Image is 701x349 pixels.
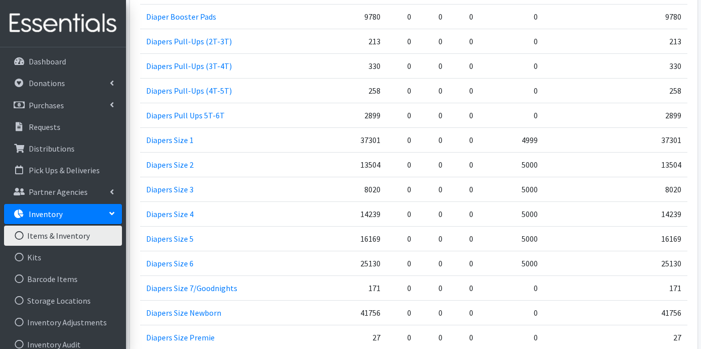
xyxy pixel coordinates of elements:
td: 213 [630,29,687,53]
a: Kits [4,247,122,267]
a: Diapers Pull Ups 5T-6T [146,110,225,120]
td: 41756 [323,300,387,325]
td: 0 [417,251,448,275]
a: Inventory [4,204,122,224]
td: 171 [323,275,387,300]
p: Dashboard [29,56,66,66]
p: Requests [29,122,60,132]
a: Diapers Size Premie [146,332,215,342]
td: 0 [387,177,417,201]
td: 0 [479,53,544,78]
a: Distributions [4,138,122,159]
a: Diapers Size 2 [146,160,194,170]
td: 0 [387,78,417,103]
td: 330 [630,53,687,78]
td: 0 [387,103,417,127]
td: 0 [387,300,417,325]
td: 0 [479,275,544,300]
td: 13504 [323,152,387,177]
a: Pick Ups & Deliveries [4,160,122,180]
td: 258 [630,78,687,103]
td: 5000 [479,152,544,177]
td: 0 [449,127,479,152]
td: 0 [449,201,479,226]
td: 330 [323,53,387,78]
a: Diapers Pull-Ups (4T-5T) [146,86,232,96]
td: 2899 [323,103,387,127]
td: 0 [417,53,448,78]
td: 0 [417,201,448,226]
td: 2899 [630,103,687,127]
td: 258 [323,78,387,103]
td: 0 [449,29,479,53]
td: 41756 [630,300,687,325]
p: Donations [29,78,65,88]
td: 0 [387,275,417,300]
a: Diaper Booster Pads [146,12,216,22]
a: Diapers Pull-Ups (3T-4T) [146,61,232,71]
td: 0 [387,226,417,251]
td: 0 [449,78,479,103]
td: 25130 [630,251,687,275]
td: 0 [417,152,448,177]
td: 0 [387,29,417,53]
a: Dashboard [4,51,122,72]
a: Purchases [4,95,122,115]
a: Items & Inventory [4,226,122,246]
td: 16169 [630,226,687,251]
a: Diapers Size 7/Goodnights [146,283,237,293]
td: 0 [387,152,417,177]
td: 9780 [630,4,687,29]
td: 0 [449,53,479,78]
p: Pick Ups & Deliveries [29,165,100,175]
a: Diapers Size 6 [146,258,194,268]
a: Diapers Pull-Ups (2T-3T) [146,36,232,46]
a: Diapers Size 4 [146,209,194,219]
p: Purchases [29,100,64,110]
p: Partner Agencies [29,187,88,197]
td: 0 [417,103,448,127]
td: 0 [449,152,479,177]
p: Inventory [29,209,62,219]
td: 0 [449,103,479,127]
a: Diapers Size 3 [146,184,194,194]
td: 37301 [630,127,687,152]
td: 0 [417,4,448,29]
td: 0 [479,300,544,325]
a: Diapers Size 5 [146,234,194,244]
td: 0 [417,29,448,53]
td: 0 [387,127,417,152]
td: 0 [387,53,417,78]
p: Distributions [29,144,75,154]
td: 0 [387,251,417,275]
td: 0 [479,78,544,103]
td: 0 [449,251,479,275]
td: 0 [449,177,479,201]
td: 9780 [323,4,387,29]
td: 0 [449,4,479,29]
a: Storage Locations [4,291,122,311]
td: 171 [630,275,687,300]
td: 5000 [479,226,544,251]
td: 14239 [630,201,687,226]
td: 0 [449,226,479,251]
td: 0 [417,78,448,103]
td: 25130 [323,251,387,275]
td: 0 [479,29,544,53]
td: 0 [417,300,448,325]
td: 0 [417,226,448,251]
td: 213 [323,29,387,53]
td: 0 [479,4,544,29]
td: 0 [387,4,417,29]
td: 0 [417,127,448,152]
a: Inventory Adjustments [4,312,122,332]
a: Donations [4,73,122,93]
td: 37301 [323,127,387,152]
td: 16169 [323,226,387,251]
a: Diapers Size 1 [146,135,194,145]
td: 0 [449,300,479,325]
td: 0 [387,201,417,226]
td: 14239 [323,201,387,226]
a: Barcode Items [4,269,122,289]
img: HumanEssentials [4,7,122,40]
